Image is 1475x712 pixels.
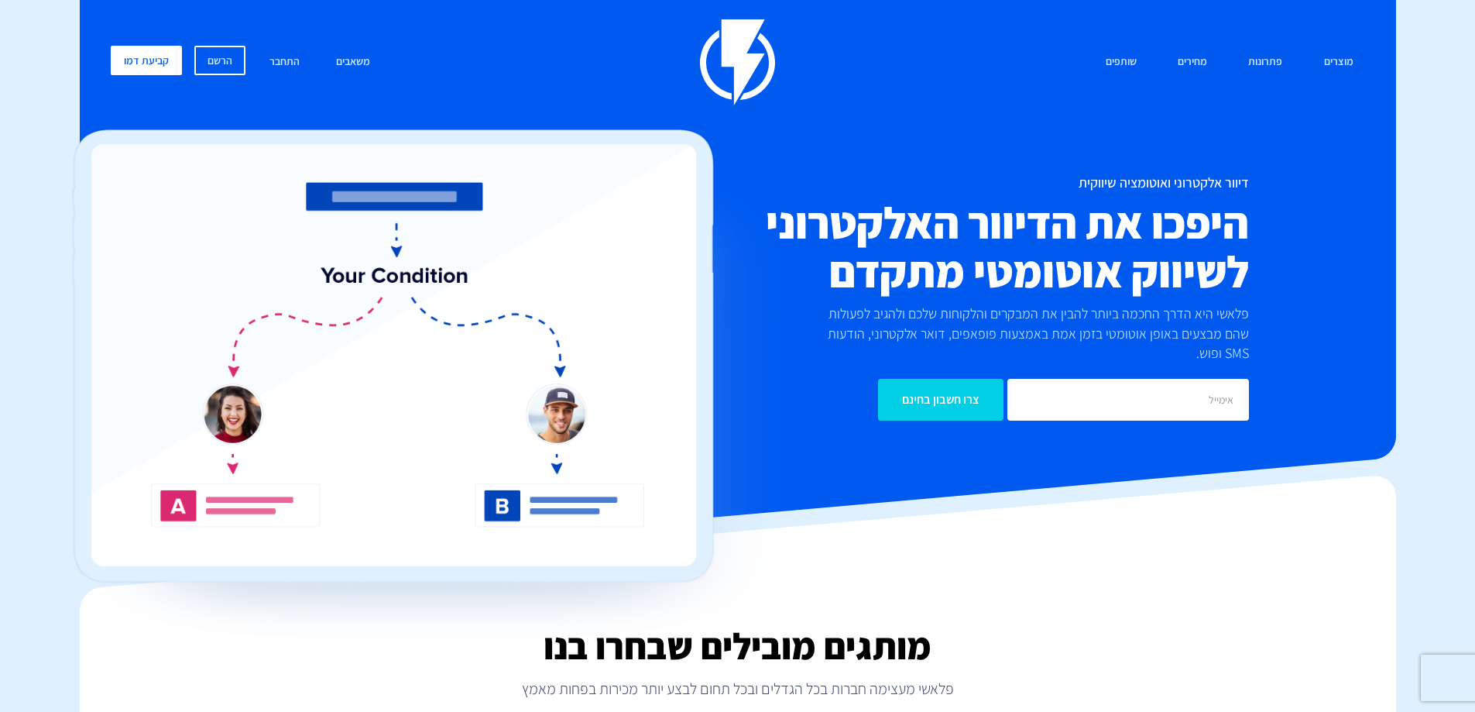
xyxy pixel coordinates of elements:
a: קביעת דמו [111,46,182,75]
a: שותפים [1094,46,1148,79]
h2: מותגים מובילים שבחרו בנו [80,626,1396,666]
a: התחבר [258,46,311,79]
a: פתרונות [1237,46,1294,79]
a: משאבים [324,46,382,79]
p: פלאשי היא הדרך החכמה ביותר להבין את המבקרים והלקוחות שלכם ולהגיב לפעולות שהם מבצעים באופן אוטומטי... [801,304,1249,363]
a: מוצרים [1312,46,1365,79]
h2: היפכו את הדיוור האלקטרוני לשיווק אוטומטי מתקדם [645,198,1249,296]
p: פלאשי מעצימה חברות בכל הגדלים ובכל תחום לבצע יותר מכירות בפחות מאמץ [80,678,1396,700]
h1: דיוור אלקטרוני ואוטומציה שיווקית [645,175,1249,191]
input: צרו חשבון בחינם [878,379,1003,421]
input: אימייל [1007,379,1249,421]
a: הרשם [194,46,245,75]
a: מחירים [1166,46,1219,79]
